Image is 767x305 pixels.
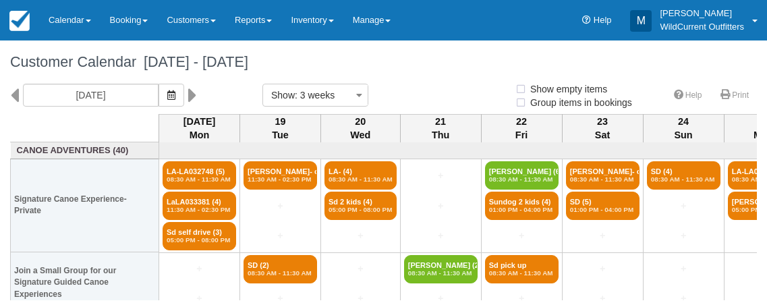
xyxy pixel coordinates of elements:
a: + [404,199,478,213]
th: 24 Sun [643,114,724,142]
a: + [404,229,478,243]
th: [DATE] Mon [159,114,240,142]
button: Show: 3 weeks [262,84,368,107]
a: + [647,199,720,213]
em: 11:30 AM - 02:30 PM [167,206,232,214]
p: [PERSON_NAME] [660,7,744,20]
em: 01:00 PM - 04:00 PM [570,206,635,214]
a: Print [712,86,757,105]
a: LaLA033381 (4)11:30 AM - 02:30 PM [163,192,236,220]
th: 23 Sat [562,114,643,142]
i: Help [582,16,591,25]
a: + [404,169,478,183]
a: + [324,262,397,276]
a: Help [666,86,710,105]
p: WildCurrent Outfitters [660,20,744,34]
a: SD (4)08:30 AM - 11:30 AM [647,161,720,190]
em: 05:00 PM - 08:00 PM [329,206,393,214]
a: + [647,262,720,276]
em: 08:30 AM - 11:30 AM [570,175,635,184]
a: Sundog 2 kids (4)01:00 PM - 04:00 PM [485,192,559,220]
a: [PERSON_NAME] (6)08:30 AM - 11:30 AM [485,161,559,190]
a: + [647,229,720,243]
a: [PERSON_NAME] (2)08:30 AM - 11:30 AM [404,255,478,283]
h1: Customer Calendar [10,54,757,70]
em: 08:30 AM - 11:30 AM [167,175,232,184]
label: Group items in bookings [515,92,641,113]
em: 08:30 AM - 11:30 AM [489,175,555,184]
span: [DATE] - [DATE] [136,53,248,70]
a: + [244,199,317,213]
span: Group items in bookings [515,97,643,107]
img: checkfront-main-nav-mini-logo.png [9,11,30,31]
a: + [244,229,317,243]
a: SD (5)01:00 PM - 04:00 PM [566,192,640,220]
em: 08:30 AM - 11:30 AM [329,175,393,184]
a: Canoe Adventures (40) [14,144,156,157]
a: Sd self drive (3)05:00 PM - 08:00 PM [163,222,236,250]
span: : 3 weeks [295,90,335,101]
a: [PERSON_NAME]- confi (3)11:30 AM - 02:30 PM [244,161,317,190]
span: Help [594,15,612,25]
a: Sd 2 kids (4)05:00 PM - 08:00 PM [324,192,397,220]
em: 08:30 AM - 11:30 AM [248,269,313,277]
em: 08:30 AM - 11:30 AM [489,269,555,277]
th: 20 Wed [321,114,401,142]
em: 11:30 AM - 02:30 PM [248,175,313,184]
a: + [324,229,397,243]
a: LA-LA032748 (5)08:30 AM - 11:30 AM [163,161,236,190]
th: Signature Canoe Experience- Private [11,159,159,252]
th: 21 Thu [400,114,481,142]
th: 19 Tue [240,114,321,142]
a: SD (2)08:30 AM - 11:30 AM [244,255,317,283]
em: 08:30 AM - 11:30 AM [408,269,474,277]
em: 01:00 PM - 04:00 PM [489,206,555,214]
em: 08:30 AM - 11:30 AM [651,175,716,184]
label: Show empty items [515,79,616,99]
a: Sd pick up08:30 AM - 11:30 AM [485,255,559,283]
a: + [485,229,559,243]
span: Show empty items [515,84,618,93]
a: + [566,262,640,276]
a: LA- (4)08:30 AM - 11:30 AM [324,161,397,190]
a: + [163,262,236,276]
div: M [630,10,652,32]
th: 22 Fri [481,114,562,142]
em: 05:00 PM - 08:00 PM [167,236,232,244]
a: [PERSON_NAME]- conf (4)08:30 AM - 11:30 AM [566,161,640,190]
a: + [566,229,640,243]
span: Show [271,90,295,101]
